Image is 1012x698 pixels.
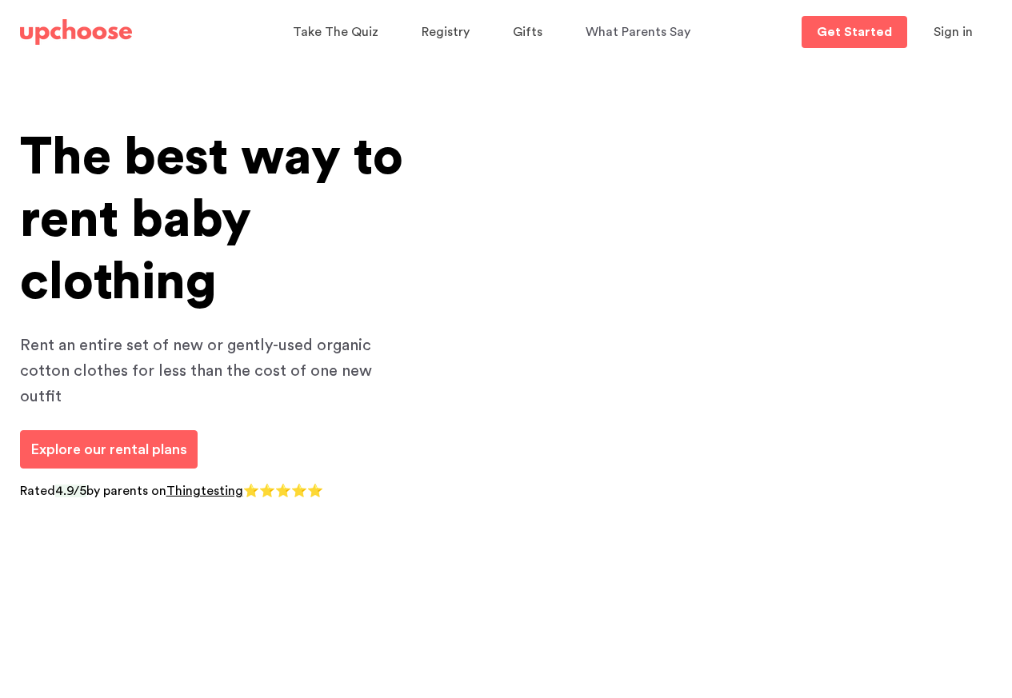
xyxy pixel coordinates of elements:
[20,333,404,409] p: Rent an entire set of new or gently-used organic cotton clothes for less than the cost of one new...
[802,16,907,48] a: Get Started
[513,17,547,48] a: Gifts
[422,26,470,38] span: Registry
[20,19,132,45] img: UpChoose
[20,485,55,497] span: Rated
[86,485,166,497] span: by parents on
[166,485,243,497] a: Thingtesting
[586,17,695,48] a: What Parents Say
[55,485,86,497] span: 4.9/5
[914,16,993,48] button: Sign in
[20,132,403,308] span: The best way to rent baby clothing
[586,26,690,38] span: What Parents Say
[20,16,132,49] a: UpChoose
[243,485,323,497] span: ⭐⭐⭐⭐⭐
[293,17,383,48] a: Take The Quiz
[20,430,198,469] a: Explore our rental plans
[293,26,378,38] span: Take The Quiz
[422,17,474,48] a: Registry
[817,26,892,38] p: Get Started
[934,26,973,38] span: Sign in
[30,442,187,457] span: Explore our rental plans
[513,26,542,38] span: Gifts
